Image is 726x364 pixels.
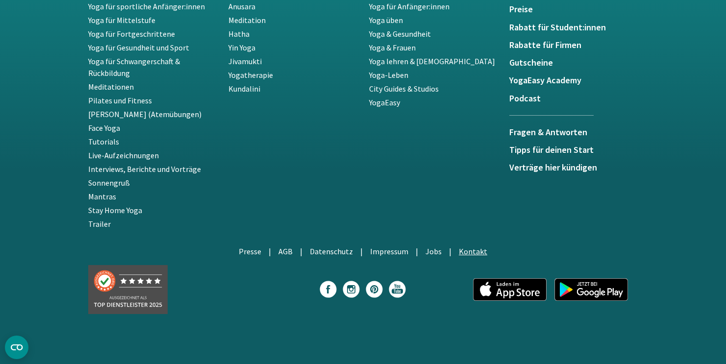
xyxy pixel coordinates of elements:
[369,56,495,66] a: Yoga lehren & [DEMOGRAPHIC_DATA]
[88,219,111,229] a: Trailer
[228,29,250,39] a: Hatha
[88,1,205,11] a: Yoga für sportliche Anfänger:innen
[88,29,175,39] a: Yoga für Fortgeschrittene
[88,56,180,78] a: Yoga für Schwangerschaft & Rückbildung
[88,123,120,133] a: Face Yoga
[426,246,442,256] a: Jobs
[509,4,638,14] a: Preise
[473,278,547,301] img: app_appstore_de.png
[509,94,638,103] a: Podcast
[88,265,168,314] img: Top Dienstleister 2025
[509,58,638,68] a: Gutscheine
[278,246,293,256] a: AGB
[228,56,262,66] a: Jivamukti
[509,163,638,172] a: Verträge hier kündigen
[88,205,142,215] a: Stay Home Yoga
[88,15,155,25] a: Yoga für Mittelstufe
[369,1,450,11] a: Yoga für Anfänger:innen
[509,115,594,145] a: Fragen & Antworten
[88,137,119,146] a: Tutorials
[5,336,28,359] button: CMP-Widget öffnen
[310,246,353,256] a: Datenschutz
[88,192,116,201] a: Mantras
[369,29,431,39] a: Yoga & Gesundheit
[369,97,400,107] a: YogaEasy
[509,127,594,137] h5: Fragen & Antworten
[370,246,408,256] a: Impressum
[416,245,418,257] li: |
[239,246,261,256] a: Presse
[88,150,159,160] a: Live-Aufzeichnungen
[554,278,628,301] img: app_googleplay_de.png
[300,245,302,257] li: |
[88,43,189,52] a: Yoga für Gesundheit und Sport
[369,70,408,80] a: Yoga-Leben
[228,43,255,52] a: Yin Yoga
[369,43,416,52] a: Yoga & Frauen
[509,145,638,155] a: Tipps für deinen Start
[88,164,201,174] a: Interviews, Berichte und Vorträge
[509,23,638,32] a: Rabatt für Student:innen
[88,96,152,105] a: Pilates und Fitness
[228,70,273,80] a: Yogatherapie
[509,40,638,50] a: Rabatte für Firmen
[88,178,130,188] a: Sonnengruß
[449,245,451,257] li: |
[360,245,363,257] li: |
[228,1,255,11] a: Anusara
[459,246,487,256] a: Kontakt
[369,15,403,25] a: Yoga üben
[88,82,134,92] a: Meditationen
[369,84,439,94] a: City Guides & Studios
[228,15,266,25] a: Meditation
[269,245,271,257] li: |
[509,75,638,85] a: YogaEasy Academy
[228,84,260,94] a: Kundalini
[88,109,201,119] a: [PERSON_NAME] (Atemübungen)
